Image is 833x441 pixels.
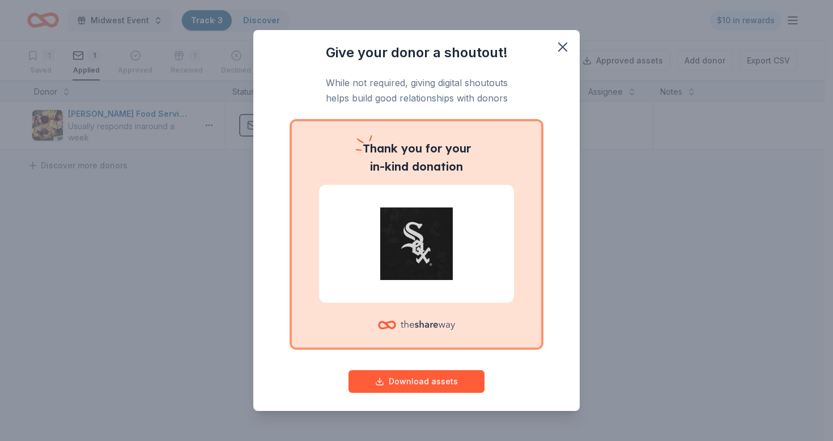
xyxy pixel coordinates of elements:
[348,370,484,393] button: Download assets
[363,141,398,155] span: Thank
[333,207,500,280] img: Chicago White Sox
[276,75,557,105] p: While not required, giving digital shoutouts helps build good relationships with donors
[276,44,557,62] h3: Give your donor a shoutout!
[319,139,514,176] p: you for your in-kind donation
